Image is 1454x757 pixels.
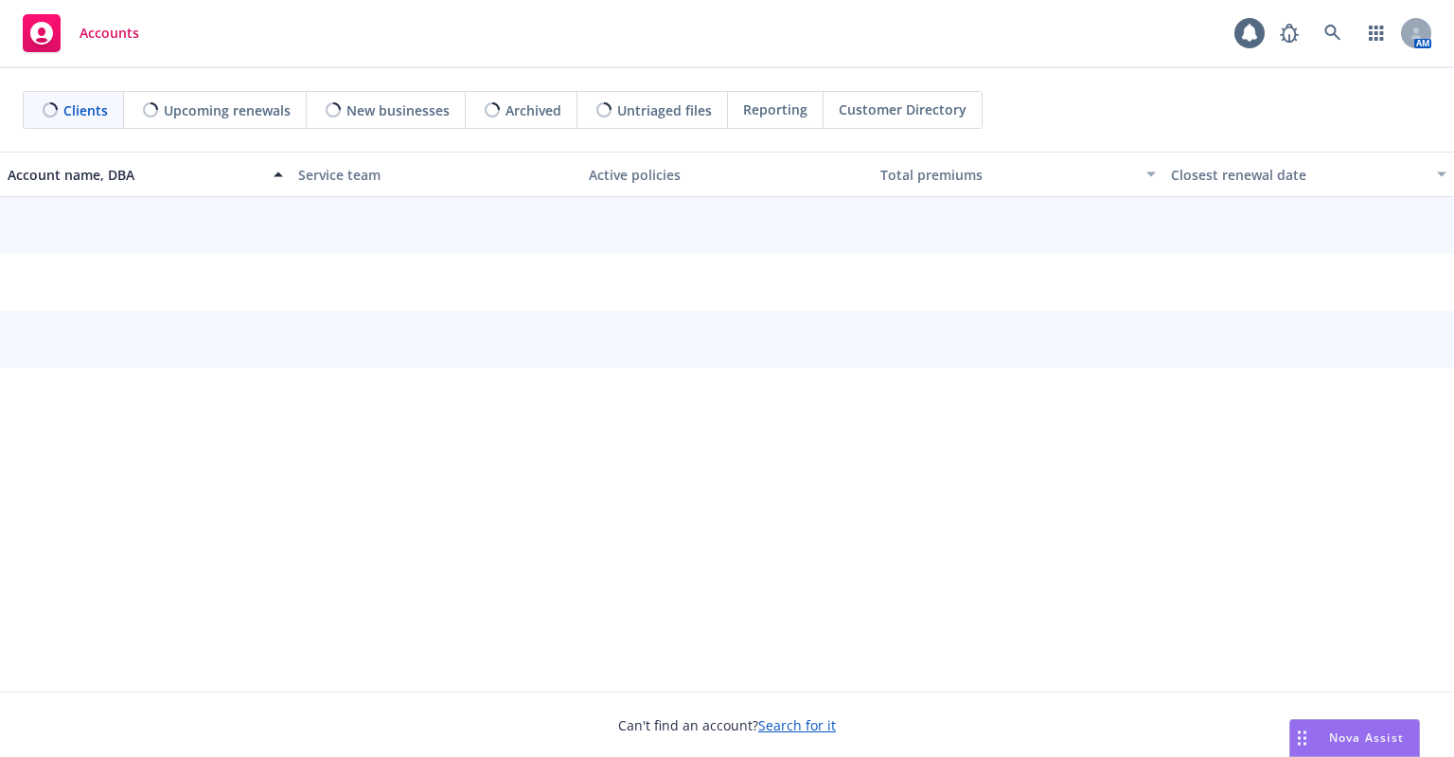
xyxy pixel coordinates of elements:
[617,100,712,120] span: Untriaged files
[618,715,836,735] span: Can't find an account?
[8,165,262,185] div: Account name, DBA
[880,165,1135,185] div: Total premiums
[505,100,561,120] span: Archived
[15,7,147,60] a: Accounts
[1290,720,1314,756] div: Drag to move
[63,100,108,120] span: Clients
[80,26,139,41] span: Accounts
[164,100,291,120] span: Upcoming renewals
[839,99,966,119] span: Customer Directory
[1163,152,1454,197] button: Closest renewal date
[1289,719,1420,757] button: Nova Assist
[298,165,574,185] div: Service team
[581,152,872,197] button: Active policies
[873,152,1163,197] button: Total premiums
[743,99,807,119] span: Reporting
[1314,14,1352,52] a: Search
[1357,14,1395,52] a: Switch app
[1329,730,1404,746] span: Nova Assist
[1270,14,1308,52] a: Report a Bug
[291,152,581,197] button: Service team
[589,165,864,185] div: Active policies
[346,100,450,120] span: New businesses
[758,716,836,734] a: Search for it
[1171,165,1426,185] div: Closest renewal date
